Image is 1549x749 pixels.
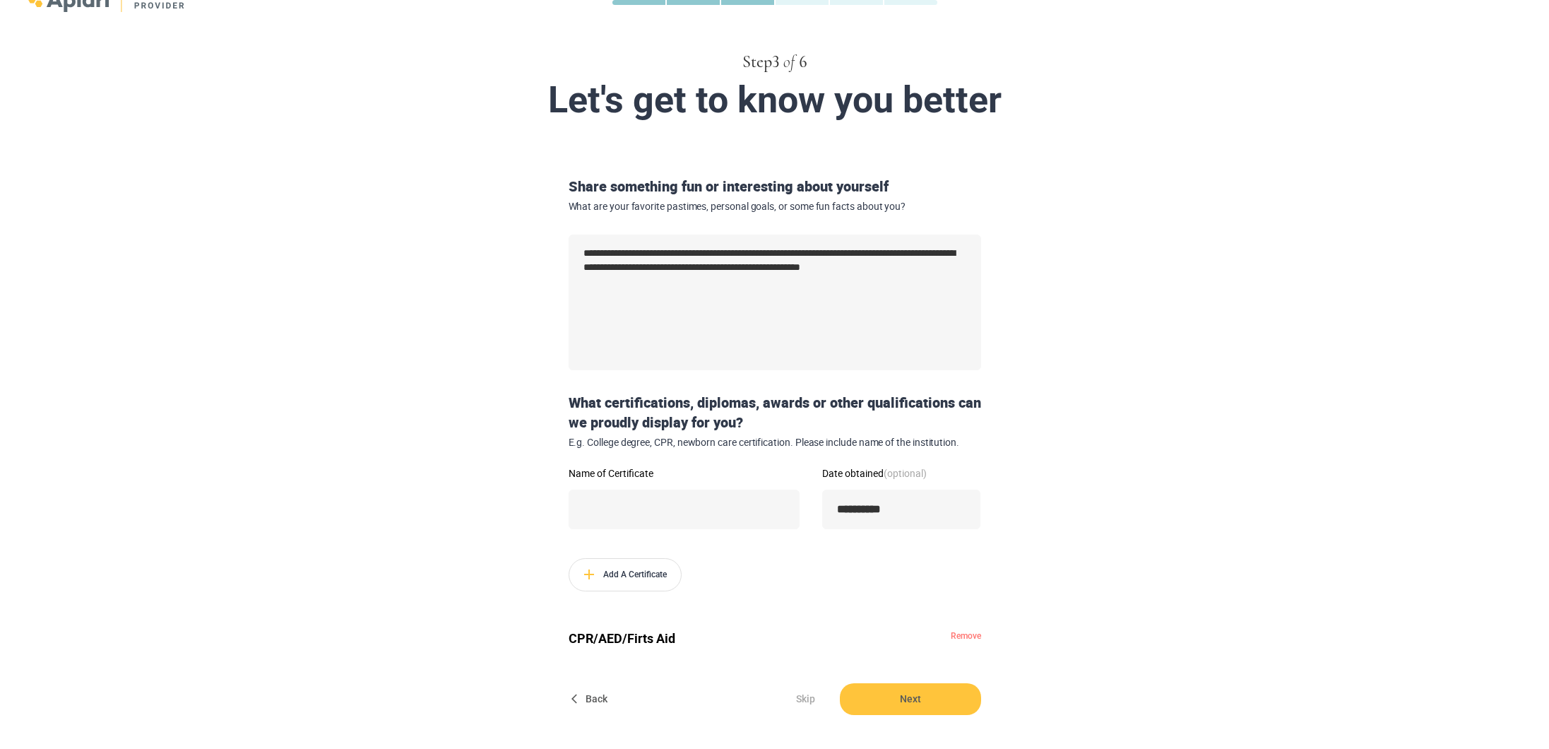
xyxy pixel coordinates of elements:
span: Date obtained [822,466,927,480]
div: Let's get to know you better [441,80,1108,120]
span: Add A Certificate [569,559,681,591]
div: Step 3 6 [413,50,1136,74]
button: Add A Certificate [569,558,682,591]
strong: (optional) [884,466,927,480]
span: What are your favorite pastimes, personal goals, or some fun facts about you? [569,201,981,213]
button: Remove [951,632,981,640]
button: Next [840,683,981,715]
button: Back [569,683,614,715]
span: of [783,54,795,71]
div: What certifications, diplomas, awards or other qualifications can we proudly display for you? [563,393,987,449]
label: Name of Certificate [569,468,800,478]
span: E.g. College degree, CPR, newborn care certification. Please include name of the institution. [569,437,981,449]
div: Share something fun or interesting about yourself [563,177,987,212]
span: CPR/AED/Firts Aid [569,630,896,647]
button: Skip [783,683,829,715]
